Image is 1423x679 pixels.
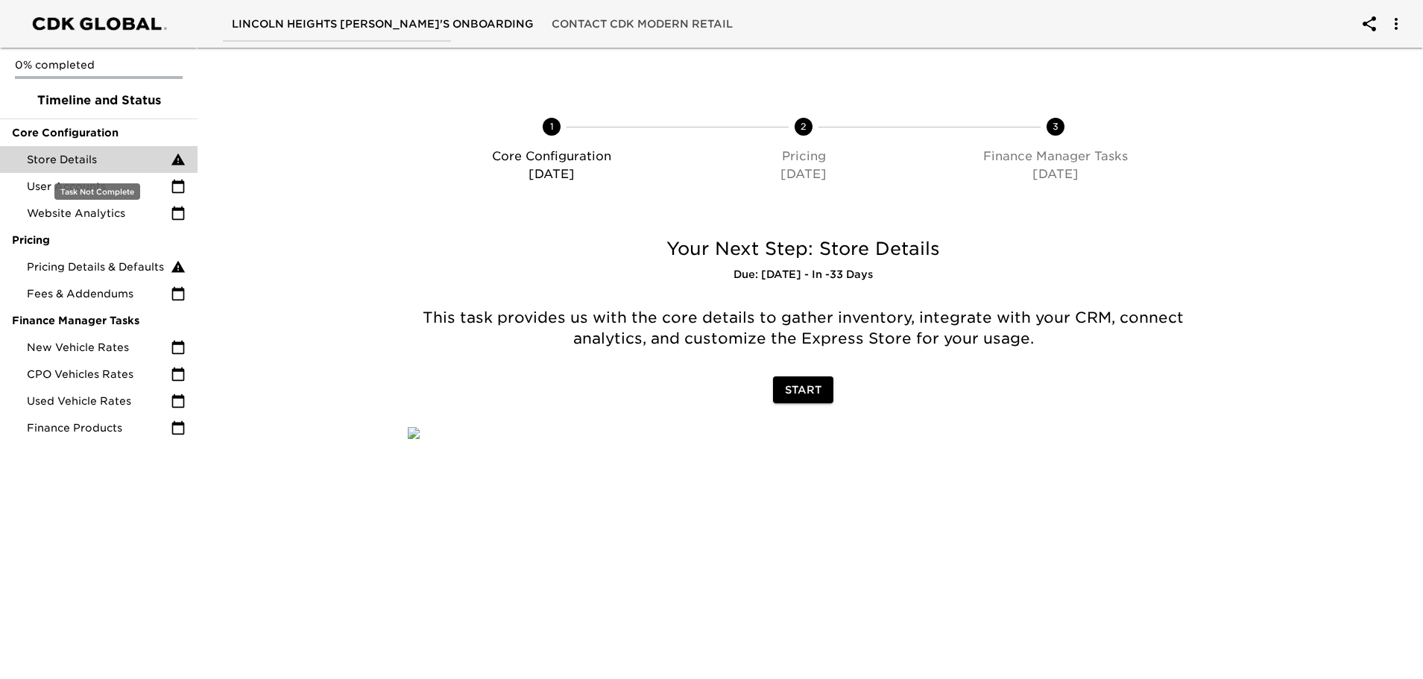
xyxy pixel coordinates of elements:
[27,286,171,301] span: Fees & Addendums
[27,394,171,408] span: Used Vehicle Rates
[684,165,924,183] p: [DATE]
[1351,6,1387,42] button: account of current user
[773,376,833,404] button: Start
[935,165,1176,183] p: [DATE]
[27,259,171,274] span: Pricing Details & Defaults
[552,15,733,34] span: Contact CDK Modern Retail
[232,15,534,34] span: LINCOLN HEIGHTS [PERSON_NAME]'s Onboarding
[27,367,171,382] span: CPO Vehicles Rates
[432,148,672,165] p: Core Configuration
[1053,121,1058,132] text: 3
[1378,6,1414,42] button: account of current user
[801,121,807,132] text: 2
[12,125,186,140] span: Core Configuration
[935,148,1176,165] p: Finance Manager Tasks
[408,267,1199,283] h6: Due: [DATE] - In -33 Days
[432,165,672,183] p: [DATE]
[12,313,186,328] span: Finance Manager Tasks
[408,427,420,439] img: qkibX1zbU72zw90W6Gan%2FTemplates%2Fc8u5urROGxQJUwQoavog%2F5483c2e4-06d1-4af0-a5c5-4d36678a9ce5.jpg
[408,237,1199,261] h5: Your Next Step: Store Details
[12,233,186,247] span: Pricing
[550,121,554,132] text: 1
[684,148,924,165] p: Pricing
[12,92,186,110] span: Timeline and Status
[27,420,171,435] span: Finance Products
[27,179,171,194] span: User Accounts
[27,340,171,355] span: New Vehicle Rates
[15,57,183,72] p: 0% completed
[27,152,171,167] span: Store Details
[423,309,1188,347] span: This task provides us with the core details to gather inventory, integrate with your CRM, connect...
[27,206,171,221] span: Website Analytics
[785,381,821,399] span: Start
